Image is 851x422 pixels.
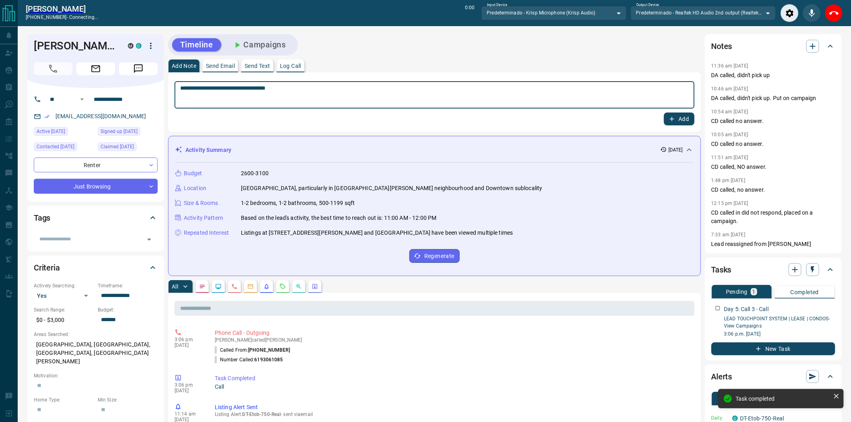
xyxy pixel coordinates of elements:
[184,229,229,237] p: Repeated Interest
[247,283,254,290] svg: Emails
[296,283,302,290] svg: Opportunities
[101,143,134,151] span: Claimed [DATE]
[184,214,223,222] p: Activity Pattern
[711,209,835,225] p: CD called in did not respond, placed on a campaign.
[98,396,158,404] p: Min Size:
[101,127,138,135] span: Signed up [DATE]
[34,261,60,274] h2: Criteria
[37,127,65,135] span: Active [DATE]
[312,283,318,290] svg: Agent Actions
[34,331,158,338] p: Areas Searched:
[711,140,835,148] p: CD called no answer.
[711,117,835,125] p: CD called no answer.
[803,4,821,22] div: Mute
[34,396,94,404] p: Home Type:
[76,62,115,75] span: Email
[740,415,784,422] a: DT-Etob-750-Real
[34,211,50,224] h2: Tags
[144,234,155,245] button: Open
[184,169,202,178] p: Budget
[724,330,835,338] p: 3:06 p.m. [DATE]
[781,4,799,22] div: Audio Settings
[726,289,748,295] p: Pending
[175,143,694,158] div: Activity Summary[DATE]
[231,283,238,290] svg: Calls
[668,146,683,154] p: [DATE]
[98,142,158,154] div: Wed Nov 21 2018
[34,338,158,368] p: [GEOGRAPHIC_DATA], [GEOGRAPHIC_DATA], [GEOGRAPHIC_DATA], [GEOGRAPHIC_DATA][PERSON_NAME]
[215,356,283,363] p: Number Called:
[711,163,835,171] p: CD called, NO answer.
[34,258,158,277] div: Criteria
[245,63,270,69] p: Send Text
[481,6,627,20] div: Predeterminado - Krisp Microphone (Krisp Audio)
[175,342,203,348] p: [DATE]
[791,289,819,295] p: Completed
[215,403,691,412] p: Listing Alert Sent
[487,2,508,8] label: Input Device
[98,127,158,138] div: Thu Jan 07 2016
[119,62,158,75] span: Message
[224,38,294,51] button: Campaigns
[98,282,158,289] p: Timeframe:
[711,186,835,194] p: CD called, no answer.
[711,414,728,422] p: Daily
[98,306,158,313] p: Budget:
[711,40,732,53] h2: Notes
[199,283,206,290] svg: Notes
[34,208,158,227] div: Tags
[241,229,513,237] p: Listings at [STREET_ADDRESS][PERSON_NAME] and [GEOGRAPHIC_DATA] have been viewed multiple times
[184,199,218,207] p: Size & Rooms
[77,94,87,104] button: Open
[711,263,732,276] h2: Tasks
[34,313,94,327] p: $0 - $3,000
[128,43,134,49] div: mrloft.ca
[206,63,235,69] p: Send Email
[711,201,748,206] p: 12:15 pm [DATE]
[215,383,691,391] p: Call
[724,316,830,329] a: LEAD TOUCHPOINT SYSTEM | LEASE | CONDOS- View Campaigns
[184,184,206,193] p: Location
[732,416,738,421] div: condos.ca
[175,388,203,393] p: [DATE]
[215,337,691,343] p: [PERSON_NAME] called [PERSON_NAME]
[711,132,748,137] p: 10:05 am [DATE]
[241,214,437,222] p: Based on the lead's activity, the best time to reach out is: 11:00 AM - 12:00 PM
[241,184,543,193] p: [GEOGRAPHIC_DATA], particularly in [GEOGRAPHIC_DATA][PERSON_NAME] neighbourhood and Downtown subl...
[34,289,94,302] div: Yes
[724,305,769,313] p: Day 5: Call 3 - Call
[215,374,691,383] p: Task Completed
[175,337,203,342] p: 3:06 pm
[172,63,196,69] p: Add Note
[711,342,835,355] button: New Task
[175,382,203,388] p: 3:06 pm
[711,71,835,80] p: DA called, didn't pick up
[34,142,94,154] div: Mon Aug 11 2025
[636,2,659,8] label: Output Device
[711,232,746,238] p: 7:33 am [DATE]
[26,14,98,21] p: [PHONE_NUMBER] -
[280,283,286,290] svg: Requests
[241,169,269,178] p: 2600-3100
[409,249,460,263] button: Regenerate
[175,411,203,417] p: 11:14 am
[255,357,283,363] span: 6193061085
[752,289,756,295] p: 1
[711,367,835,386] div: Alerts
[34,306,94,313] p: Search Range:
[185,146,231,154] p: Activity Summary
[711,109,748,115] p: 10:54 am [DATE]
[241,199,355,207] p: 1-2 bedrooms, 1-2 bathrooms, 500-1199 sqft
[248,347,290,353] span: [PHONE_NUMBER]
[34,282,94,289] p: Actively Searching:
[711,86,748,92] p: 10:46 am [DATE]
[215,283,222,290] svg: Lead Browsing Activity
[736,395,830,402] div: Task completed
[711,260,835,279] div: Tasks
[825,4,843,22] div: End Call
[69,14,98,20] span: connecting...
[711,155,748,160] p: 11:51 am [DATE]
[243,412,281,417] span: DT-Etob-750-Real
[26,4,98,14] a: [PERSON_NAME]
